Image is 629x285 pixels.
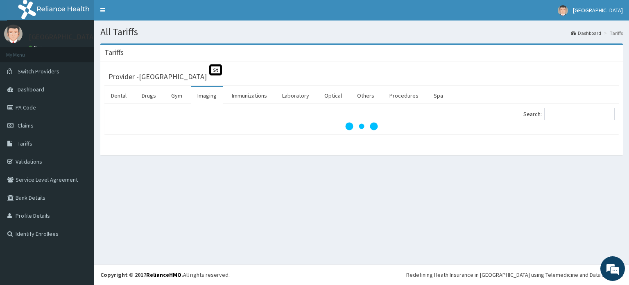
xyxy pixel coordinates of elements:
[351,87,381,104] a: Others
[191,87,223,104] a: Imaging
[276,87,316,104] a: Laboratory
[29,45,48,50] a: Online
[100,27,623,37] h1: All Tariffs
[318,87,348,104] a: Optical
[383,87,425,104] a: Procedures
[165,87,189,104] a: Gym
[94,264,629,285] footer: All rights reserved.
[558,5,568,16] img: User Image
[18,122,34,129] span: Claims
[135,87,163,104] a: Drugs
[29,33,96,41] p: [GEOGRAPHIC_DATA]
[104,49,124,56] h3: Tariffs
[345,110,378,143] svg: audio-loading
[109,73,207,80] h3: Provider - [GEOGRAPHIC_DATA]
[406,271,623,279] div: Redefining Heath Insurance in [GEOGRAPHIC_DATA] using Telemedicine and Data Science!
[18,68,59,75] span: Switch Providers
[100,271,183,278] strong: Copyright © 2017 .
[602,30,623,36] li: Tariffs
[573,7,623,14] span: [GEOGRAPHIC_DATA]
[18,140,32,147] span: Tariffs
[571,30,601,36] a: Dashboard
[104,87,133,104] a: Dental
[544,108,615,120] input: Search:
[146,271,181,278] a: RelianceHMO
[4,25,23,43] img: User Image
[209,64,222,75] span: St
[225,87,274,104] a: Immunizations
[18,86,44,93] span: Dashboard
[523,108,615,120] label: Search:
[427,87,450,104] a: Spa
